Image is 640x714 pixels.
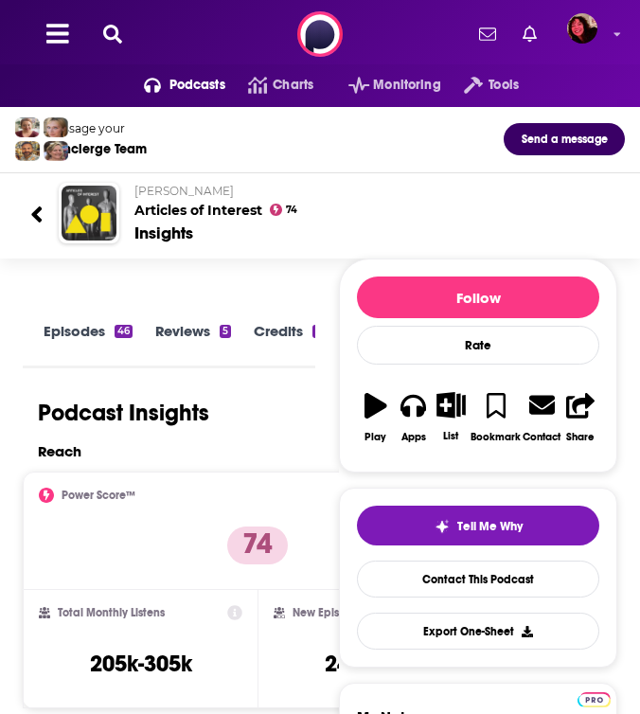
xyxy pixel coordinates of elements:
[326,70,441,100] button: open menu
[471,431,521,443] div: Bookmark
[504,123,625,155] button: Send a message
[58,606,165,619] h2: Total Monthly Listens
[46,141,147,157] div: Concierge Team
[44,141,68,161] img: Barbara Profile
[395,380,433,455] button: Apps
[357,380,395,455] button: Play
[364,431,386,443] div: Play
[357,561,599,598] a: Contact This Podcast
[273,72,313,98] span: Charts
[515,18,544,50] a: Show notifications dropdown
[522,380,561,455] a: Contact
[435,519,450,534] img: tell me why sparkle
[115,325,133,338] div: 46
[566,431,595,443] div: Share
[225,70,313,100] a: Charts
[44,322,133,365] a: Episodes46
[357,326,599,365] div: Rate
[121,70,225,100] button: open menu
[38,399,209,427] h1: Podcast Insights
[62,489,135,502] h2: Power Score™
[62,186,116,241] img: Articles of Interest
[578,692,611,707] img: Podchaser Pro
[441,70,519,100] button: open menu
[561,380,599,455] button: Share
[90,650,192,678] h3: 205k-305k
[297,11,343,57] img: Podchaser - Follow, Share and Rate Podcasts
[169,72,225,98] span: Podcasts
[443,430,458,442] div: List
[325,650,427,678] h3: 242k-359k
[286,206,297,214] span: 74
[357,277,599,318] button: Follow
[134,184,610,219] h2: Articles of Interest
[220,325,231,338] div: 5
[15,117,40,137] img: Sydney Profile
[567,13,597,44] span: Logged in as Kathryn-Musilek
[38,442,81,460] h2: Reach
[15,141,40,161] img: Jon Profile
[46,121,147,135] div: Message your
[471,18,504,50] a: Show notifications dropdown
[523,430,560,443] div: Contact
[489,72,519,98] span: Tools
[254,322,330,365] a: Credits24
[457,519,523,534] span: Tell Me Why
[293,606,397,619] h2: New Episode Listens
[134,223,193,243] div: Insights
[433,380,471,454] button: List
[134,184,234,198] span: [PERSON_NAME]
[578,689,611,707] a: Pro website
[357,613,599,650] button: Export One-Sheet
[44,117,68,137] img: Jules Profile
[470,380,522,455] button: Bookmark
[312,325,330,338] div: 24
[155,322,231,365] a: Reviews5
[567,13,597,44] img: User Profile
[373,72,440,98] span: Monitoring
[401,431,426,443] div: Apps
[227,527,288,564] p: 74
[357,506,599,545] button: tell me why sparkleTell Me Why
[567,13,609,55] a: Logged in as Kathryn-Musilek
